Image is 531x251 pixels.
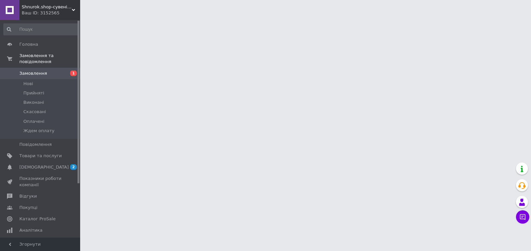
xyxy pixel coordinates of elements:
span: Нові [23,81,33,87]
span: Прийняті [23,90,44,96]
span: Повідомлення [19,142,52,148]
span: Shnurok.shop-сувеніри та подарунки від українського виробника [22,4,72,10]
span: [DEMOGRAPHIC_DATA] [19,164,69,170]
span: Відгуки [19,193,37,199]
span: 1 [70,70,77,76]
span: Оплачені [23,118,44,124]
input: Пошук [3,23,79,35]
span: Головна [19,41,38,47]
span: Аналітика [19,227,42,233]
div: Ваш ID: 3152565 [22,10,80,16]
span: Скасовані [23,109,46,115]
span: Товари та послуги [19,153,62,159]
span: Покупці [19,205,37,211]
span: Каталог ProSale [19,216,55,222]
span: Ждем оплату [23,128,54,134]
span: Замовлення та повідомлення [19,53,80,65]
span: Показники роботи компанії [19,176,62,188]
span: Виконані [23,99,44,105]
span: Замовлення [19,70,47,76]
button: Чат з покупцем [516,210,529,224]
span: 2 [70,164,77,170]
